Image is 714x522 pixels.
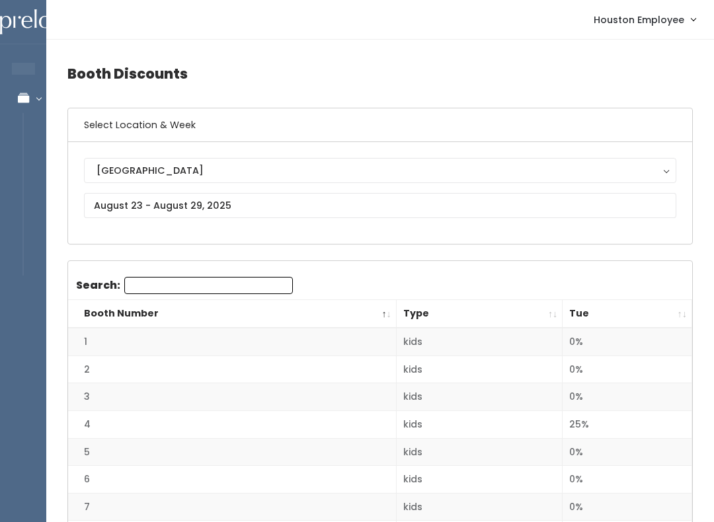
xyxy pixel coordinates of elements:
[68,493,396,521] td: 7
[396,300,563,328] th: Type: activate to sort column ascending
[396,466,563,494] td: kids
[68,300,396,328] th: Booth Number: activate to sort column descending
[68,466,396,494] td: 6
[67,56,693,92] h4: Booth Discounts
[68,355,396,383] td: 2
[68,383,396,411] td: 3
[124,277,293,294] input: Search:
[563,466,692,494] td: 0%
[97,163,664,178] div: [GEOGRAPHIC_DATA]
[563,383,692,411] td: 0%
[396,493,563,521] td: kids
[563,355,692,383] td: 0%
[76,277,293,294] label: Search:
[563,493,692,521] td: 0%
[396,411,563,439] td: kids
[68,108,692,142] h6: Select Location & Week
[396,355,563,383] td: kids
[68,328,396,355] td: 1
[84,193,676,218] input: August 23 - August 29, 2025
[396,438,563,466] td: kids
[396,383,563,411] td: kids
[594,13,684,27] span: Houston Employee
[68,438,396,466] td: 5
[580,5,709,34] a: Houston Employee
[84,158,676,183] button: [GEOGRAPHIC_DATA]
[563,411,692,439] td: 25%
[396,328,563,355] td: kids
[563,438,692,466] td: 0%
[563,300,692,328] th: Tue: activate to sort column ascending
[563,328,692,355] td: 0%
[68,411,396,439] td: 4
